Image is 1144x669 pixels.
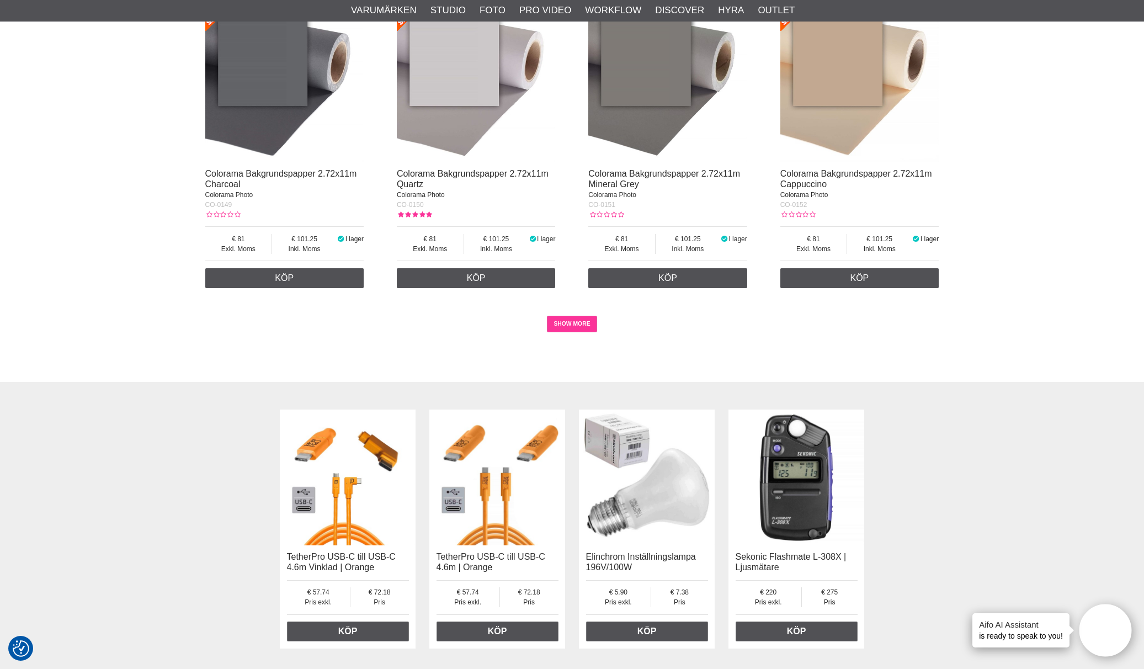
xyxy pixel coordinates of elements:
a: TetherPro USB-C till USB-C 4.6m | Orange [437,552,545,572]
span: 101.25 [847,234,912,244]
span: Pris exkl. [586,597,651,607]
button: Samtyckesinställningar [13,639,29,659]
span: Exkl. Moms [397,244,464,254]
span: Exkl. Moms [205,244,272,254]
a: Köp [588,268,747,288]
span: Exkl. Moms [780,244,847,254]
a: Köp [437,622,558,641]
a: Foto [480,3,506,18]
a: SHOW MORE [547,316,597,332]
span: I lager [345,235,364,243]
span: 101.25 [272,234,337,244]
a: Köp [780,268,939,288]
div: Kundbetyg: 0 [780,210,816,220]
span: CO-0151 [588,201,615,209]
a: Köp [397,268,556,288]
img: Colorama Bakgrundspapper 2.72x11m Charcoal [205,3,364,162]
i: I lager [528,235,537,243]
span: Pris [500,597,558,607]
a: Discover [655,3,704,18]
div: Kundbetyg: 5.00 [397,210,432,220]
span: Pris [802,597,858,607]
span: 101.25 [464,234,529,244]
span: Colorama Photo [205,191,253,199]
img: Elinchrom Inställningslampa 196V/100W [579,410,715,545]
img: Revisit consent button [13,640,29,657]
i: I lager [720,235,729,243]
div: is ready to speak to you! [972,613,1069,647]
img: TetherPro USB-C till USB-C 4.6m | Orange [429,410,565,545]
span: Pris exkl. [437,597,499,607]
span: 81 [205,234,272,244]
span: Pris [651,597,707,607]
a: Köp [586,622,708,641]
span: 72.18 [500,587,558,597]
span: Colorama Photo [397,191,445,199]
img: Colorama Bakgrundspapper 2.72x11m Mineral Grey [588,3,747,162]
a: Colorama Bakgrundspapper 2.72x11m Mineral Grey [588,169,740,189]
span: 275 [802,587,858,597]
a: Hyra [718,3,744,18]
img: Colorama Bakgrundspapper 2.72x11m Cappuccino [780,3,939,162]
span: 101.25 [656,234,720,244]
a: Elinchrom Inställningslampa 196V/100W [586,552,696,572]
a: Sekonic Flashmate L-308X | Ljusmätare [736,552,847,572]
span: 5.90 [586,587,651,597]
span: I lager [728,235,747,243]
span: I lager [537,235,555,243]
span: 57.74 [437,587,499,597]
span: Colorama Photo [780,191,828,199]
i: I lager [337,235,345,243]
img: Sekonic Flashmate L-308X | Ljusmätare [728,410,864,545]
a: Outlet [758,3,795,18]
a: TetherPro USB-C till USB-C 4.6m Vinklad | Orange [287,552,396,572]
span: Inkl. Moms [272,244,337,254]
span: 72.18 [350,587,409,597]
span: CO-0152 [780,201,807,209]
a: Köp [736,622,858,641]
span: 81 [780,234,847,244]
span: CO-0149 [205,201,232,209]
span: I lager [920,235,939,243]
span: Inkl. Moms [847,244,912,254]
span: 81 [397,234,464,244]
div: Kundbetyg: 0 [205,210,241,220]
a: Colorama Bakgrundspapper 2.72x11m Quartz [397,169,549,189]
a: Workflow [585,3,641,18]
a: Köp [205,268,364,288]
span: Colorama Photo [588,191,636,199]
span: 57.74 [287,587,350,597]
span: CO-0150 [397,201,424,209]
span: 81 [588,234,655,244]
span: Exkl. Moms [588,244,655,254]
span: 7.38 [651,587,707,597]
span: 220 [736,587,801,597]
img: TetherPro USB-C till USB-C 4.6m Vinklad | Orange [280,410,416,545]
a: Varumärken [351,3,417,18]
div: Kundbetyg: 0 [588,210,624,220]
h4: Aifo AI Assistant [979,619,1063,630]
span: Pris exkl. [287,597,350,607]
a: Colorama Bakgrundspapper 2.72x11m Cappuccino [780,169,932,189]
span: Inkl. Moms [464,244,529,254]
i: I lager [912,235,920,243]
a: Köp [287,622,409,641]
span: Pris exkl. [736,597,801,607]
span: Inkl. Moms [656,244,720,254]
span: Pris [350,597,409,607]
a: Pro Video [519,3,571,18]
a: Colorama Bakgrundspapper 2.72x11m Charcoal [205,169,357,189]
a: Studio [430,3,466,18]
img: Colorama Bakgrundspapper 2.72x11m Quartz [397,3,556,162]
